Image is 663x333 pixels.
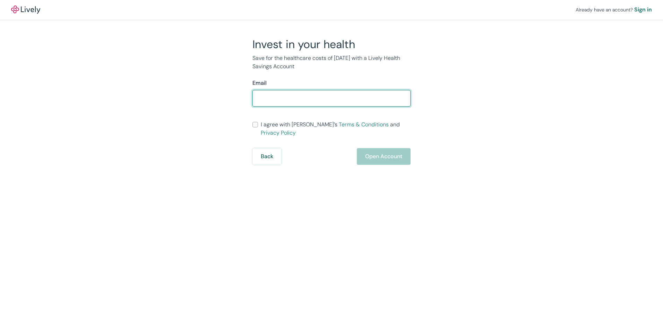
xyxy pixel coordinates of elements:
[11,6,40,14] img: Lively
[252,54,411,71] p: Save for the healthcare costs of [DATE] with a Lively Health Savings Account
[261,129,296,136] a: Privacy Policy
[261,120,411,137] span: I agree with [PERSON_NAME]’s and
[252,37,411,51] h2: Invest in your health
[339,121,389,128] a: Terms & Conditions
[252,148,282,165] button: Back
[634,6,652,14] a: Sign in
[576,6,652,14] div: Already have an account?
[11,6,40,14] a: LivelyLively
[252,79,267,87] label: Email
